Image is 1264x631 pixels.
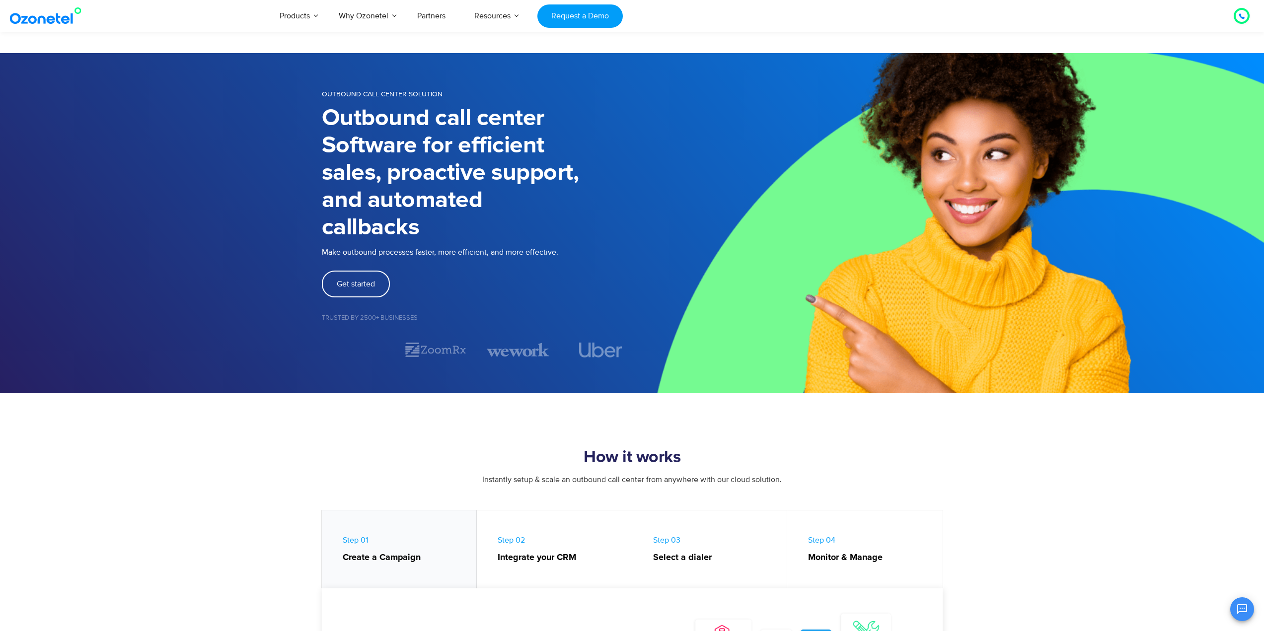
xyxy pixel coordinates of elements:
[632,510,788,593] a: Step 03Select a dialer
[404,341,467,358] img: zoomrx
[322,510,477,593] a: Step 01Create a Campaign
[653,535,777,564] span: Step 03
[477,510,632,593] a: Step 02Integrate your CRM
[322,271,390,297] a: Get started
[337,280,375,288] span: Get started
[498,551,622,564] strong: Integrate your CRM
[537,4,622,28] a: Request a Demo
[569,343,632,357] div: 4 / 7
[322,246,632,258] p: Make outbound processes faster, more efficient, and more effective.
[808,535,933,564] span: Step 04
[498,535,622,564] span: Step 02
[487,341,549,358] img: wework
[343,551,467,564] strong: Create a Campaign
[404,341,467,358] div: 2 / 7
[1230,597,1254,621] button: Open chat
[579,343,622,357] img: uber
[322,344,384,356] div: 1 / 7
[787,510,943,593] a: Step 04Monitor & Manage
[322,105,632,241] h1: Outbound call center Software for efficient sales, proactive support, and automated callbacks
[322,341,632,358] div: Image Carousel
[487,341,549,358] div: 3 / 7
[482,475,782,485] span: Instantly setup & scale an outbound call center from anywhere with our cloud solution.
[808,551,933,564] strong: Monitor & Manage
[322,448,943,468] h2: How it works
[322,90,443,98] span: OUTBOUND CALL CENTER SOLUTION
[343,535,467,564] span: Step 01
[322,315,632,321] h5: Trusted by 2500+ Businesses
[653,551,777,564] strong: Select a dialer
